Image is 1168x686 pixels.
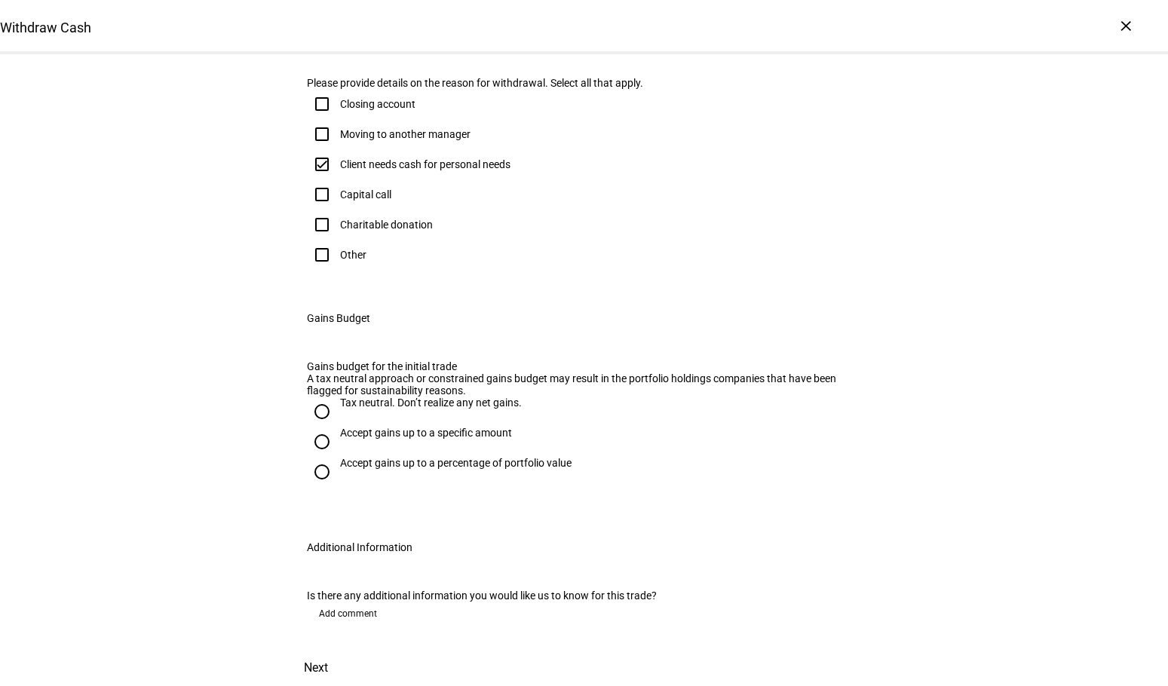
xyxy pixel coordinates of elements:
button: Add comment [307,602,389,626]
button: Next [283,650,349,686]
div: Gains Budget [307,312,370,324]
div: Moving to another manager [340,128,471,140]
div: Client needs cash for personal needs [340,158,510,170]
span: Next [304,650,328,686]
div: Capital call [340,188,391,201]
div: Accept gains up to a percentage of portfolio value [340,457,572,469]
div: Charitable donation [340,219,433,231]
div: Please provide details on the reason for withdrawal. Select all that apply. [307,77,862,89]
div: Tax neutral. Don’t realize any net gains. [340,397,522,409]
span: Add comment [319,602,377,626]
div: Closing account [340,98,415,110]
div: × [1114,14,1138,38]
div: Is there any additional information you would like us to know for this trade? [307,590,862,602]
div: Gains budget for the initial trade [307,360,862,372]
div: A tax neutral approach or constrained gains budget may result in the portfolio holdings companies... [307,372,862,397]
div: Additional Information [307,541,412,553]
div: Accept gains up to a specific amount [340,427,512,439]
div: Other [340,249,366,261]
